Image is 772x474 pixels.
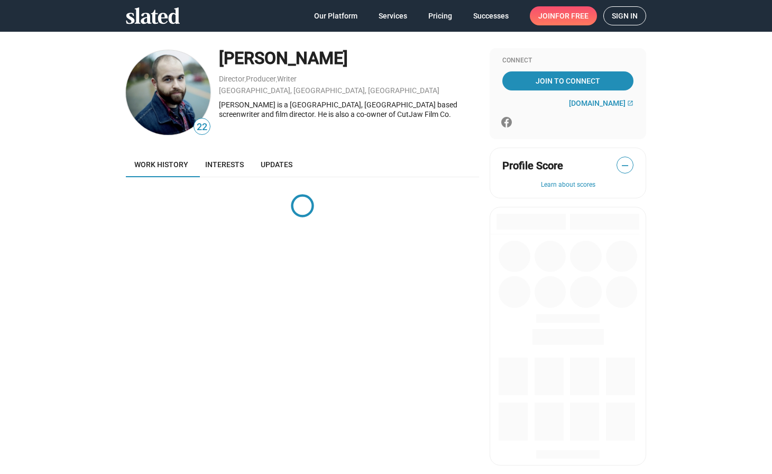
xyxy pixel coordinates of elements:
span: , [245,77,246,83]
mat-icon: open_in_new [627,100,633,106]
span: Our Platform [314,6,357,25]
button: Learn about scores [502,181,633,189]
a: Our Platform [306,6,366,25]
span: Pricing [428,6,452,25]
a: Work history [126,152,197,177]
a: Join To Connect [502,71,633,90]
a: Writer [277,75,297,83]
a: Producer [246,75,276,83]
span: Profile Score [502,159,563,173]
span: for free [555,6,589,25]
a: Updates [252,152,301,177]
span: 22 [194,120,210,134]
div: [PERSON_NAME] is a [GEOGRAPHIC_DATA], [GEOGRAPHIC_DATA] based screenwriter and film director. He ... [219,100,479,120]
span: Join To Connect [504,71,631,90]
a: [DOMAIN_NAME] [569,99,633,107]
a: Services [370,6,416,25]
div: [PERSON_NAME] [219,47,479,70]
span: Work history [134,160,188,169]
span: Sign in [612,7,638,25]
a: Successes [465,6,517,25]
a: Director [219,75,245,83]
span: Services [379,6,407,25]
span: , [276,77,277,83]
span: Successes [473,6,509,25]
span: Updates [261,160,292,169]
a: Sign in [603,6,646,25]
div: Connect [502,57,633,65]
img: J.J. Kaiser [126,50,210,135]
a: Pricing [420,6,461,25]
a: [GEOGRAPHIC_DATA], [GEOGRAPHIC_DATA], [GEOGRAPHIC_DATA] [219,86,439,95]
a: Joinfor free [530,6,597,25]
a: Interests [197,152,252,177]
span: Interests [205,160,244,169]
span: [DOMAIN_NAME] [569,99,626,107]
span: — [617,159,633,172]
span: Join [538,6,589,25]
